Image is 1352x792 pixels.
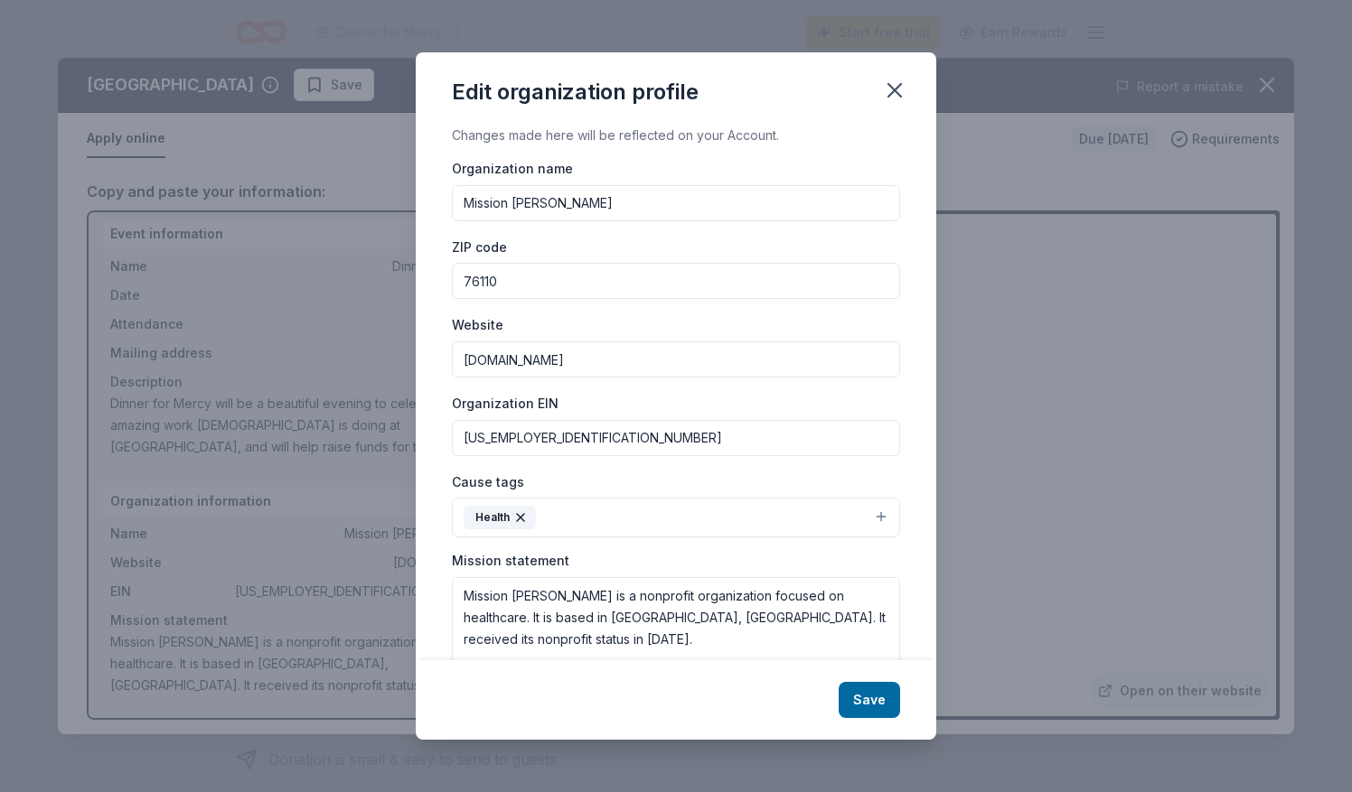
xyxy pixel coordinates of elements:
[452,160,573,178] label: Organization name
[452,316,503,334] label: Website
[452,473,524,491] label: Cause tags
[464,506,536,529] div: Health
[452,395,559,413] label: Organization EIN
[452,498,900,537] button: Health
[452,577,900,702] textarea: Mission [PERSON_NAME] is a nonprofit organization focused on healthcare. It is based in [GEOGRAPH...
[452,125,900,146] div: Changes made here will be reflected on your Account.
[839,682,900,718] button: Save
[452,238,507,256] label: ZIP code
[452,78,699,107] div: Edit organization profile
[452,420,900,456] input: 12-3456789
[452,552,569,570] label: Mission statement
[452,263,900,299] input: 12345 (U.S. only)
